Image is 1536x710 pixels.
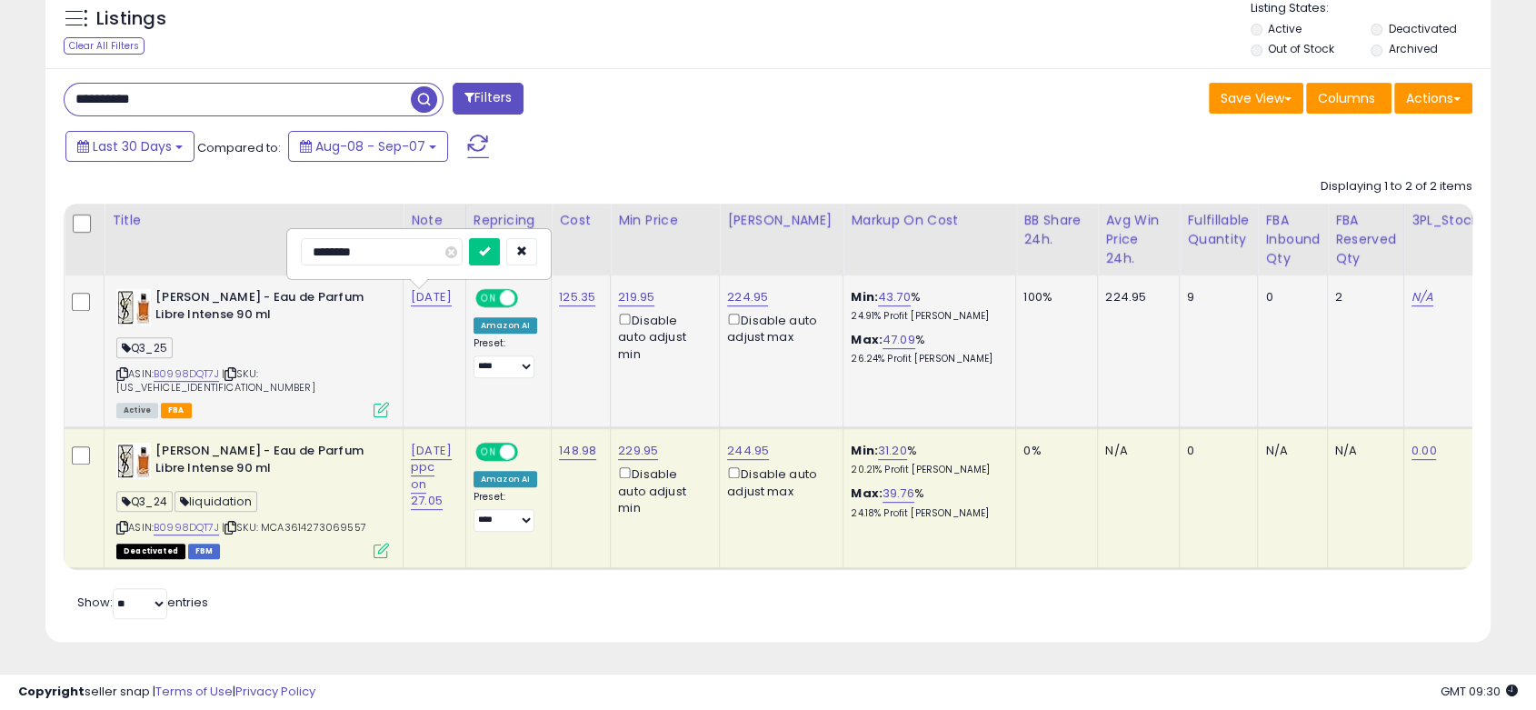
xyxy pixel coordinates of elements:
[477,291,500,306] span: ON
[618,442,658,460] a: 229.95
[727,211,835,230] div: [PERSON_NAME]
[1268,41,1334,56] label: Out of Stock
[1209,83,1303,114] button: Save View
[851,331,883,348] b: Max:
[116,443,151,479] img: 41Kx8AbHcwL._SL40_.jpg
[1187,443,1243,459] div: 0
[1389,21,1457,36] label: Deactivated
[116,366,315,394] span: | SKU: [US_VEHICLE_IDENTIFICATION_NUMBER]
[559,442,596,460] a: 148.98
[96,6,166,32] h5: Listings
[1023,289,1083,305] div: 100%
[1318,89,1375,107] span: Columns
[851,288,878,305] b: Min:
[116,491,173,512] span: Q3_24
[851,442,878,459] b: Min:
[155,289,376,327] b: [PERSON_NAME] - Eau de Parfum Libre Intense 90 ml
[1268,21,1302,36] label: Active
[474,337,537,378] div: Preset:
[474,471,537,487] div: Amazon AI
[727,288,768,306] a: 224.95
[1403,204,1490,275] th: CSV column name: cust_attr_3_3PL_Stock
[77,594,208,611] span: Show: entries
[1265,211,1320,268] div: FBA inbound Qty
[559,288,595,306] a: 125.35
[116,403,158,418] span: All listings currently available for purchase on Amazon
[453,83,524,115] button: Filters
[618,464,705,516] div: Disable auto adjust min
[477,445,500,460] span: ON
[1441,683,1518,700] span: 2025-10-8 09:30 GMT
[618,310,705,363] div: Disable auto adjust min
[474,491,537,532] div: Preset:
[618,288,654,306] a: 219.95
[883,485,914,503] a: 39.76
[1335,289,1390,305] div: 2
[515,445,544,460] span: OFF
[411,211,458,230] div: Note
[727,464,829,499] div: Disable auto adjust max
[727,442,769,460] a: 244.95
[161,403,192,418] span: FBA
[154,520,219,535] a: B0998DQT7J
[235,683,315,700] a: Privacy Policy
[851,310,1002,323] p: 24.91% Profit [PERSON_NAME]
[851,464,1002,476] p: 20.21% Profit [PERSON_NAME]
[883,331,915,349] a: 47.09
[1411,211,1482,230] div: 3PL_Stock
[851,485,883,502] b: Max:
[155,443,376,481] b: [PERSON_NAME] - Eau de Parfum Libre Intense 90 ml
[65,131,194,162] button: Last 30 Days
[288,131,448,162] button: Aug-08 - Sep-07
[878,442,907,460] a: 31.20
[222,520,366,535] span: | SKU: MCA3614273069557
[515,291,544,306] span: OFF
[727,310,829,345] div: Disable auto adjust max
[112,211,395,230] div: Title
[315,137,425,155] span: Aug-08 - Sep-07
[474,317,537,334] div: Amazon AI
[474,211,544,230] div: Repricing
[116,289,389,415] div: ASIN:
[18,683,85,700] strong: Copyright
[1105,443,1165,459] div: N/A
[851,289,1002,323] div: %
[93,137,172,155] span: Last 30 Days
[851,507,1002,520] p: 24.18% Profit [PERSON_NAME]
[1105,289,1165,305] div: 224.95
[1023,443,1083,459] div: 0%
[1394,83,1472,114] button: Actions
[1411,442,1437,460] a: 0.00
[559,211,603,230] div: Cost
[1321,178,1472,195] div: Displaying 1 to 2 of 2 items
[116,289,151,325] img: 41Kx8AbHcwL._SL40_.jpg
[1411,288,1433,306] a: N/A
[188,544,221,559] span: FBM
[851,211,1008,230] div: Markup on Cost
[618,211,712,230] div: Min Price
[1187,211,1250,249] div: Fulfillable Quantity
[197,139,281,156] span: Compared to:
[851,443,1002,476] div: %
[116,337,173,358] span: Q3_25
[1389,41,1438,56] label: Archived
[851,332,1002,365] div: %
[175,491,257,512] span: liquidation
[64,37,145,55] div: Clear All Filters
[1335,211,1396,268] div: FBA Reserved Qty
[155,683,233,700] a: Terms of Use
[1306,83,1391,114] button: Columns
[411,288,452,306] a: [DATE]
[1187,289,1243,305] div: 9
[1265,289,1313,305] div: 0
[1335,443,1390,459] div: N/A
[1105,211,1172,268] div: Avg Win Price 24h.
[411,442,452,510] a: [DATE] ppc on 27.05
[843,204,1016,275] th: The percentage added to the cost of goods (COGS) that forms the calculator for Min & Max prices.
[878,288,911,306] a: 43.70
[1023,211,1090,249] div: BB Share 24h.
[851,353,1002,365] p: 26.24% Profit [PERSON_NAME]
[116,443,389,556] div: ASIN:
[18,684,315,701] div: seller snap | |
[154,366,219,382] a: B0998DQT7J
